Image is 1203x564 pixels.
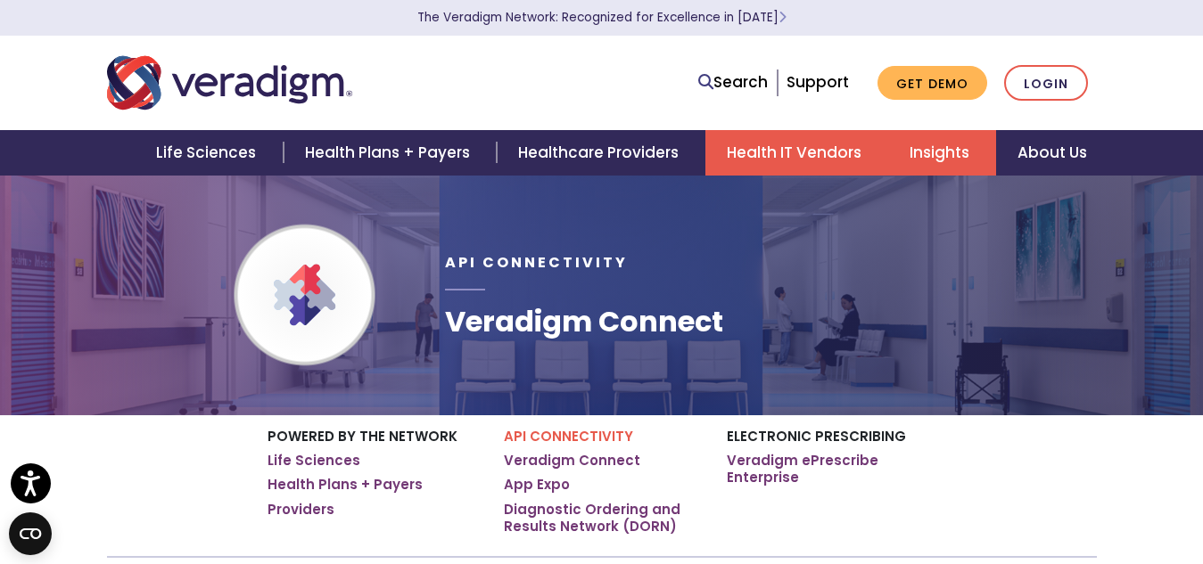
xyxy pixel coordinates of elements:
a: Health Plans + Payers [284,130,497,176]
h1: Veradigm Connect [445,305,723,339]
button: Open CMP widget [9,512,52,555]
a: Life Sciences [135,130,283,176]
span: Learn More [779,9,787,26]
a: Providers [268,501,334,519]
iframe: Drift Chat Widget [861,436,1182,543]
a: Support [787,71,849,93]
a: Healthcare Providers [497,130,705,176]
a: Get Demo [878,66,987,101]
img: Veradigm logo [107,53,352,112]
span: API Connectivity [445,252,628,273]
a: Diagnostic Ordering and Results Network (DORN) [504,501,700,535]
a: The Veradigm Network: Recognized for Excellence in [DATE]Learn More [417,9,787,26]
a: Health Plans + Payers [268,476,423,494]
a: Login [1004,65,1088,102]
a: Life Sciences [268,452,360,470]
a: Insights [888,130,996,176]
a: App Expo [504,476,570,494]
a: Search [698,70,768,94]
a: Health IT Vendors [705,130,888,176]
a: About Us [996,130,1108,176]
a: Veradigm ePrescribe Enterprise [727,452,936,486]
a: Veradigm Connect [504,452,640,470]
